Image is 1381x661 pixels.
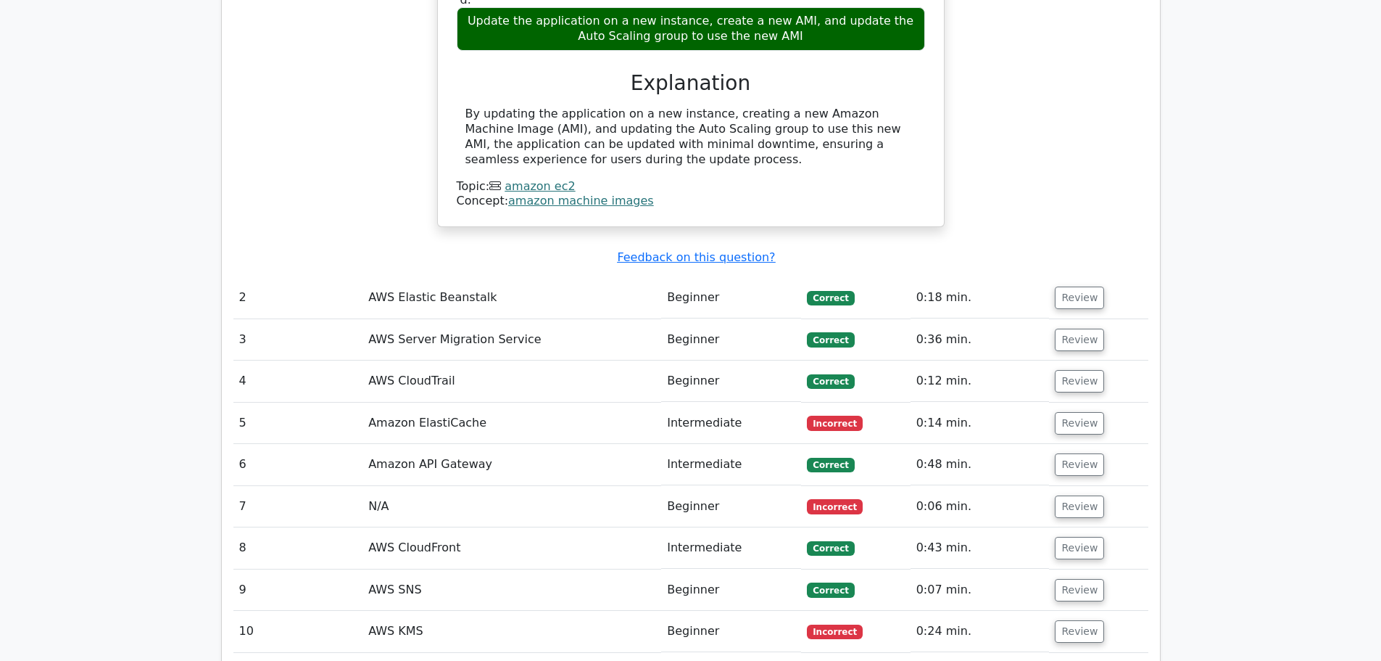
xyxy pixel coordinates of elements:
[807,291,854,305] span: Correct
[457,179,925,194] div: Topic:
[362,319,661,361] td: AWS Server Migration Service
[661,486,801,527] td: Beginner
[465,107,916,167] div: By updating the application on a new instance, creating a new Amazon Machine Image (AMI), and upd...
[362,444,661,485] td: Amazon API Gateway
[362,403,661,444] td: Amazon ElastiCache
[911,486,1050,527] td: 0:06 min.
[362,277,661,319] td: AWS Elastic Beanstalk
[362,486,661,527] td: N/A
[661,403,801,444] td: Intermediate
[661,319,801,361] td: Beginner
[457,194,925,209] div: Concept:
[1055,620,1104,643] button: Review
[911,277,1050,319] td: 0:18 min.
[1055,537,1104,559] button: Review
[457,7,925,51] div: Update the application on a new instance, create a new AMI, and update the Auto Scaling group to ...
[362,570,661,611] td: AWS SNS
[1055,453,1104,476] button: Review
[661,444,801,485] td: Intermediate
[233,319,363,361] td: 3
[807,499,863,514] span: Incorrect
[233,444,363,485] td: 6
[233,486,363,527] td: 7
[807,416,863,430] span: Incorrect
[807,541,854,556] span: Correct
[233,403,363,444] td: 5
[1055,329,1104,351] button: Review
[233,570,363,611] td: 9
[807,332,854,347] span: Correct
[911,403,1050,444] td: 0:14 min.
[362,361,661,402] td: AWS CloudTrail
[233,527,363,569] td: 8
[911,570,1050,611] td: 0:07 min.
[911,527,1050,569] td: 0:43 min.
[661,361,801,402] td: Beginner
[1055,287,1104,309] button: Review
[807,625,863,639] span: Incorrect
[911,361,1050,402] td: 0:12 min.
[661,277,801,319] td: Beginner
[362,527,661,569] td: AWS CloudFront
[1055,370,1104,393] button: Review
[1055,496,1104,518] button: Review
[1055,412,1104,435] button: Review
[661,611,801,652] td: Beginner
[362,611,661,652] td: AWS KMS
[807,374,854,389] span: Correct
[661,527,801,569] td: Intermediate
[807,458,854,472] span: Correct
[233,611,363,652] td: 10
[911,444,1050,485] td: 0:48 min.
[1055,579,1104,602] button: Review
[661,570,801,611] td: Beginner
[465,71,916,96] h3: Explanation
[233,361,363,402] td: 4
[617,250,775,264] a: Feedback on this question?
[505,179,575,193] a: amazon ec2
[233,277,363,319] td: 2
[911,319,1050,361] td: 0:36 min.
[807,583,854,597] span: Correct
[508,194,654,208] a: amazon machine images
[911,611,1050,652] td: 0:24 min.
